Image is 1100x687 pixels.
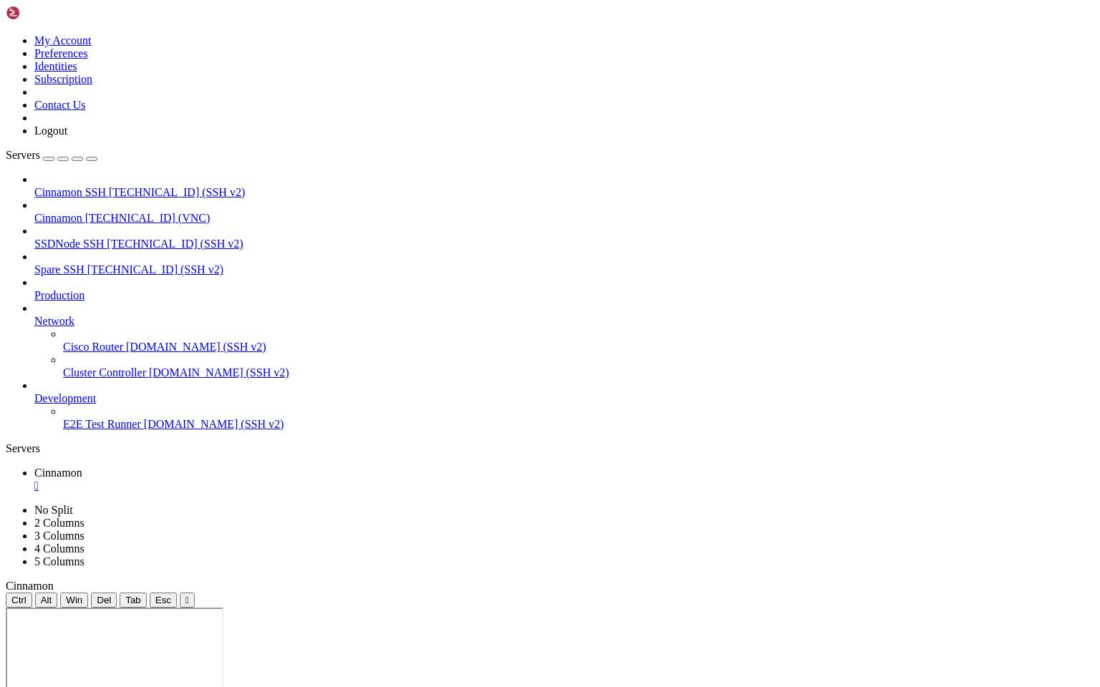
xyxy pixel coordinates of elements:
[34,199,1094,225] li: Cinnamon [TECHNICAL_ID] (VNC)
[149,366,289,379] span: [DOMAIN_NAME] (SSH v2)
[85,212,211,224] span: [TECHNICAL_ID] (VNC)
[34,125,67,137] a: Logout
[180,593,195,608] button: 
[11,595,26,605] span: Ctrl
[34,517,85,529] a: 2 Columns
[41,595,52,605] span: Alt
[34,225,1094,250] li: SSDNode SSH [TECHNICAL_ID] (SSH v2)
[34,263,1094,276] a: Spare SSH [TECHNICAL_ID] (SSH v2)
[34,250,1094,276] li: Spare SSH [TECHNICAL_ID] (SSH v2)
[6,580,54,592] span: Cinnamon
[34,212,1094,225] a: Cinnamon [TECHNICAL_ID] (VNC)
[34,47,88,59] a: Preferences
[63,418,1094,431] a: E2E Test Runner [DOMAIN_NAME] (SSH v2)
[63,366,146,379] span: Cluster Controller
[91,593,117,608] button: Del
[6,6,88,20] img: Shellngn
[34,315,1094,328] a: Network
[34,238,104,250] span: SSDNode SSH
[155,595,171,605] span: Esc
[34,60,77,72] a: Identities
[34,467,1094,492] a: Cinnamon
[63,328,1094,354] li: Cisco Router [DOMAIN_NAME] (SSH v2)
[34,542,85,555] a: 4 Columns
[34,212,82,224] span: Cinnamon
[63,341,123,353] span: Cisco Router
[34,186,106,198] span: Cinnamon SSH
[34,289,85,301] span: Production
[87,263,223,276] span: [TECHNICAL_ID] (SSH v2)
[66,595,82,605] span: Win
[34,379,1094,431] li: Development
[63,418,141,430] span: E2E Test Runner
[63,341,1094,354] a: Cisco Router [DOMAIN_NAME] (SSH v2)
[6,593,32,608] button: Ctrl
[34,34,92,47] a: My Account
[34,555,85,567] a: 5 Columns
[185,595,189,605] div: 
[34,289,1094,302] a: Production
[35,593,58,608] button: Alt
[34,173,1094,199] li: Cinnamon SSH [TECHNICAL_ID] (SSH v2)
[34,73,92,85] a: Subscription
[107,238,243,250] span: [TECHNICAL_ID] (SSH v2)
[150,593,177,608] button: Esc
[109,186,245,198] span: [TECHNICAL_ID] (SSH v2)
[97,595,111,605] span: Del
[144,418,284,430] span: [DOMAIN_NAME] (SSH v2)
[6,442,1094,455] div: Servers
[126,341,266,353] span: [DOMAIN_NAME] (SSH v2)
[63,354,1094,379] li: Cluster Controller [DOMAIN_NAME] (SSH v2)
[34,238,1094,250] a: SSDNode SSH [TECHNICAL_ID] (SSH v2)
[34,467,82,479] span: Cinnamon
[34,530,85,542] a: 3 Columns
[6,149,40,161] span: Servers
[34,302,1094,379] li: Network
[34,186,1094,199] a: Cinnamon SSH [TECHNICAL_ID] (SSH v2)
[60,593,88,608] button: Win
[6,149,97,161] a: Servers
[34,392,96,404] span: Development
[34,479,1094,492] a: 
[34,504,73,516] a: No Split
[63,405,1094,431] li: E2E Test Runner [DOMAIN_NAME] (SSH v2)
[120,593,147,608] button: Tab
[34,392,1094,405] a: Development
[34,315,74,327] span: Network
[63,366,1094,379] a: Cluster Controller [DOMAIN_NAME] (SSH v2)
[125,595,141,605] span: Tab
[34,263,85,276] span: Spare SSH
[34,276,1094,302] li: Production
[34,99,86,111] a: Contact Us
